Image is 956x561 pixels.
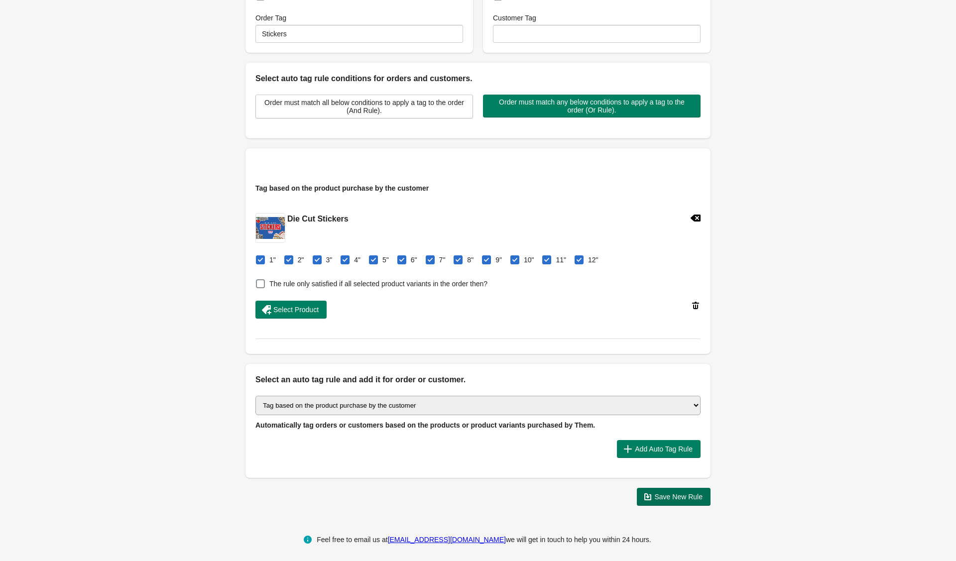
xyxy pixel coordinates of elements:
span: Automatically tag orders or customers based on the products or product variants purchased by Them. [255,421,595,429]
div: Feel free to email us at we will get in touch to help you within 24 hours. [317,534,651,546]
label: Order Tag [255,13,286,23]
span: 10" [524,255,534,265]
label: Customer Tag [493,13,536,23]
span: 12" [588,255,598,265]
span: Add Auto Tag Rule [635,445,693,453]
span: 11" [556,255,566,265]
span: The rule only satisfied if all selected product variants in the order then? [269,279,487,289]
button: Add Auto Tag Rule [617,440,701,458]
span: 7" [439,255,446,265]
span: 4" [354,255,360,265]
span: 2" [298,255,304,265]
h2: Die Cut Stickers [287,213,349,225]
button: Save New Rule [637,488,711,506]
button: Select Product [255,301,327,319]
span: Select Product [273,306,319,314]
span: 3" [326,255,333,265]
span: Tag based on the product purchase by the customer [255,184,429,192]
h2: Select an auto tag rule and add it for order or customer. [255,374,701,386]
span: Order must match any below conditions to apply a tag to the order (Or Rule). [491,98,693,114]
button: Order must match all below conditions to apply a tag to the order (And Rule). [255,95,473,118]
img: StickersProductListing.jpg [256,217,285,239]
h2: Select auto tag rule conditions for orders and customers. [255,73,701,85]
span: 8" [467,255,474,265]
button: Order must match any below conditions to apply a tag to the order (Or Rule). [483,95,701,117]
span: 6" [411,255,417,265]
span: Order must match all below conditions to apply a tag to the order (And Rule). [264,99,465,114]
span: 5" [382,255,389,265]
span: Save New Rule [655,493,703,501]
span: 1" [269,255,276,265]
a: [EMAIL_ADDRESS][DOMAIN_NAME] [388,536,506,544]
span: 9" [495,255,502,265]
